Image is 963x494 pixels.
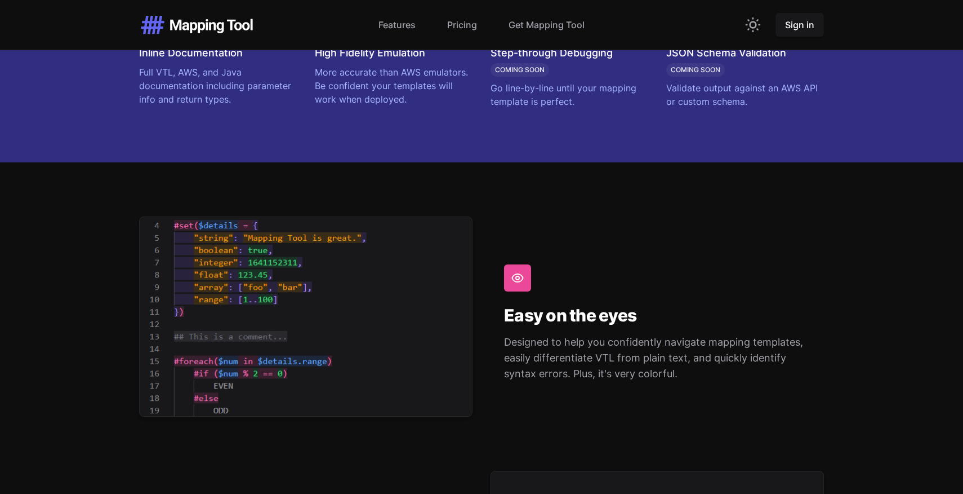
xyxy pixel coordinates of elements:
p: Designed to help you confidently navigate mapping templates, easily differentiate VTL from plain ... [504,334,810,382]
a: Pricing [447,18,477,32]
h3: High Fidelity Emulation [315,45,472,61]
nav: Global [139,14,824,36]
h3: Easy on the eyes [504,305,810,325]
p: Validate output against an AWS API or custom schema. [666,81,824,108]
div: Coming Soon [491,63,549,77]
a: Features [378,18,416,32]
img: Easy on the eyes [140,217,472,417]
img: Mapping Tool [139,14,254,36]
a: Sign in [775,13,824,37]
p: Go line-by-line until your mapping template is perfect. [491,81,648,108]
p: More accurate than AWS emulators. Be confident your templates will work when deployed. [315,65,472,106]
div: Coming Soon [666,63,725,77]
h3: JSON Schema Validation [666,45,824,61]
a: Get Mapping Tool [509,18,585,32]
h3: Inline Documentation [139,45,297,61]
h3: Step-through Debugging [491,45,648,61]
p: Full VTL, AWS, and Java documentation including parameter info and return types. [139,65,297,106]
